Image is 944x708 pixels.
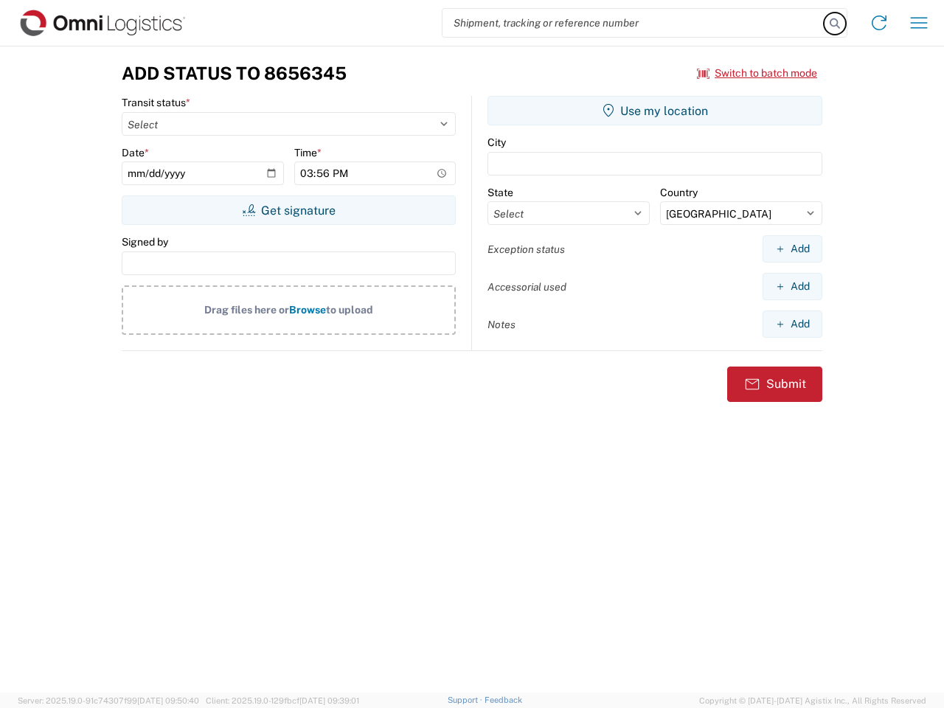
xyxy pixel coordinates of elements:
[442,9,825,37] input: Shipment, tracking or reference number
[122,195,456,225] button: Get signature
[487,186,513,199] label: State
[294,146,322,159] label: Time
[763,310,822,338] button: Add
[206,696,359,705] span: Client: 2025.19.0-129fbcf
[122,235,168,249] label: Signed by
[487,280,566,294] label: Accessorial used
[299,696,359,705] span: [DATE] 09:39:01
[326,304,373,316] span: to upload
[487,96,822,125] button: Use my location
[122,96,190,109] label: Transit status
[137,696,199,705] span: [DATE] 09:50:40
[448,695,485,704] a: Support
[727,367,822,402] button: Submit
[660,186,698,199] label: Country
[487,136,506,149] label: City
[487,243,565,256] label: Exception status
[697,61,817,86] button: Switch to batch mode
[763,273,822,300] button: Add
[763,235,822,263] button: Add
[122,63,347,84] h3: Add Status to 8656345
[18,696,199,705] span: Server: 2025.19.0-91c74307f99
[122,146,149,159] label: Date
[699,694,926,707] span: Copyright © [DATE]-[DATE] Agistix Inc., All Rights Reserved
[485,695,522,704] a: Feedback
[289,304,326,316] span: Browse
[204,304,289,316] span: Drag files here or
[487,318,516,331] label: Notes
